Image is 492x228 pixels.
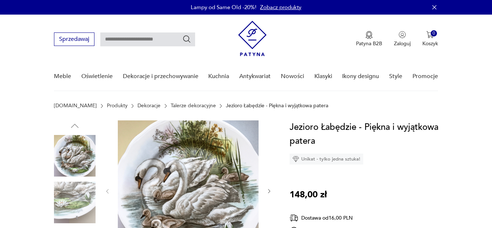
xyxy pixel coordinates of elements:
a: Ikona medaluPatyna B2B [356,31,382,47]
a: Klasyki [314,62,332,90]
p: Zaloguj [394,40,411,47]
div: Unikat - tylko jedna sztuka! [290,154,363,165]
a: Antykwariat [239,62,271,90]
p: Koszyk [422,40,438,47]
img: Ikonka użytkownika [399,31,406,38]
a: Produkty [107,103,128,109]
img: Zdjęcie produktu Jezioro Łabędzie - Piękna i wyjątkowa patera [54,135,96,177]
p: Jezioro Łabędzie - Piękna i wyjątkowa patera [226,103,328,109]
a: Nowości [281,62,304,90]
img: Ikona diamentu [293,156,299,162]
button: Sprzedawaj [54,32,94,46]
p: Patyna B2B [356,40,382,47]
a: Ikony designu [342,62,379,90]
a: Oświetlenie [81,62,113,90]
a: Sprzedawaj [54,37,94,42]
p: 148,00 zł [290,188,327,202]
a: Talerze dekoracyjne [171,103,216,109]
a: Dekoracje i przechowywanie [123,62,198,90]
button: 0Koszyk [422,31,438,47]
img: Ikona dostawy [290,213,298,223]
img: Zdjęcie produktu Jezioro Łabędzie - Piękna i wyjątkowa patera [54,182,96,223]
img: Ikona koszyka [426,31,434,38]
a: [DOMAIN_NAME] [54,103,97,109]
img: Ikona medalu [365,31,373,39]
div: Dostawa od 16,00 PLN [290,213,377,223]
a: Zobacz produkty [260,4,301,11]
a: Dekoracje [137,103,160,109]
button: Zaloguj [394,31,411,47]
button: Szukaj [182,35,191,43]
div: 0 [431,30,437,36]
a: Kuchnia [208,62,229,90]
a: Promocje [412,62,438,90]
h1: Jezioro Łabędzie - Piękna i wyjątkowa patera [290,120,443,148]
p: Lampy od Same Old -20%! [191,4,256,11]
a: Meble [54,62,71,90]
img: Patyna - sklep z meblami i dekoracjami vintage [238,21,267,56]
a: Style [389,62,402,90]
button: Patyna B2B [356,31,382,47]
